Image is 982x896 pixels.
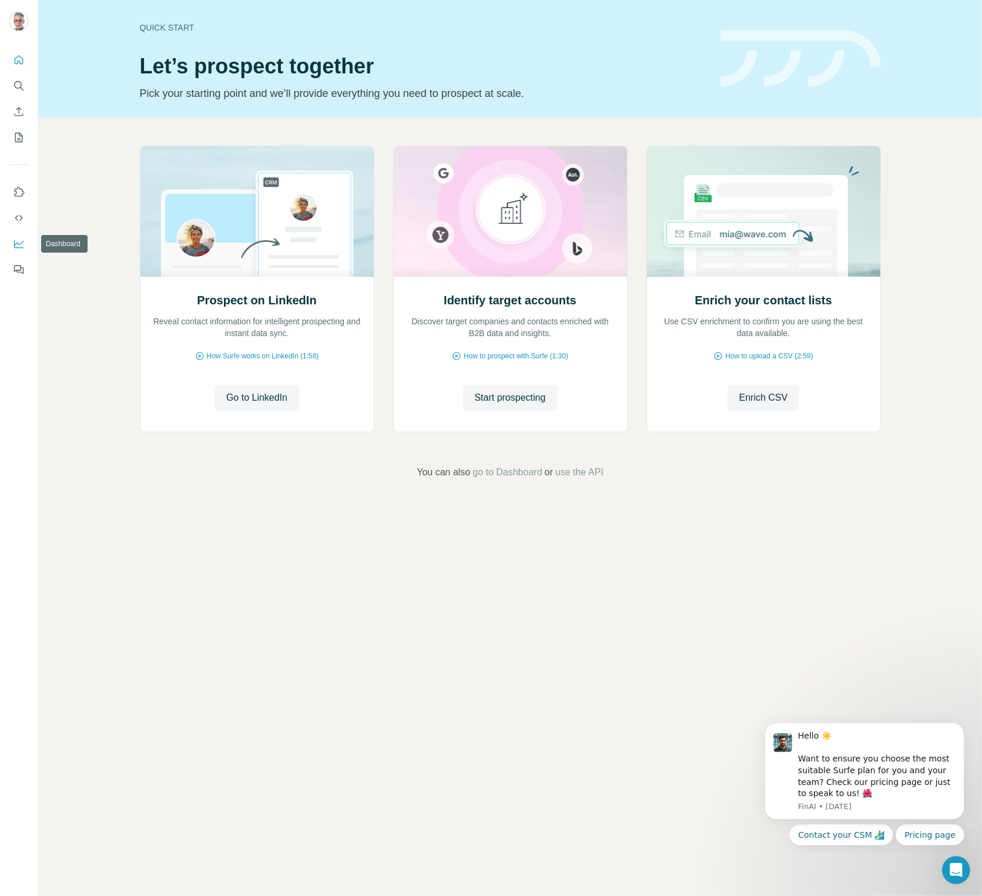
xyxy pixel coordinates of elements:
img: banner [720,31,881,88]
span: or [545,465,553,479]
span: Go to LinkedIn [226,391,287,405]
button: Feedback [9,259,28,280]
button: Search [9,75,28,96]
h2: Prospect on LinkedIn [197,292,316,308]
button: Use Surfe API [9,207,28,229]
img: Prospect on LinkedIn [140,146,374,277]
button: Go to LinkedIn [215,385,299,411]
button: use the API [555,465,604,479]
h1: Let’s prospect together [140,55,706,78]
button: Dashboard [9,233,28,254]
button: Quick start [9,49,28,71]
p: Use CSV enrichment to confirm you are using the best data available. [659,316,869,339]
button: Enrich CSV [728,385,800,411]
button: Start prospecting [463,385,558,411]
span: How to prospect with Surfe (1:30) [464,351,568,361]
h2: Enrich your contact lists [695,292,832,308]
span: How to upload a CSV (2:59) [725,351,813,361]
img: Identify target accounts [393,146,628,277]
p: Reveal contact information for intelligent prospecting and instant data sync. [152,316,362,339]
button: Enrich CSV [9,101,28,122]
img: Avatar [9,12,28,31]
iframe: Intercom live chat [942,856,970,884]
div: Quick start [140,22,706,33]
button: Use Surfe on LinkedIn [9,182,28,203]
button: My lists [9,127,28,148]
p: Discover target companies and contacts enriched with B2B data and insights. [405,316,615,339]
span: How Surfe works on LinkedIn (1:58) [207,351,319,361]
h2: Identify target accounts [444,292,577,308]
button: go to Dashboard [472,465,542,479]
span: Enrich CSV [739,391,788,405]
p: Pick your starting point and we’ll provide everything you need to prospect at scale. [140,85,706,102]
span: Start prospecting [475,391,546,405]
iframe: Intercom notifications message [747,713,982,853]
span: You can also [417,465,470,479]
img: Enrich your contact lists [646,146,881,277]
